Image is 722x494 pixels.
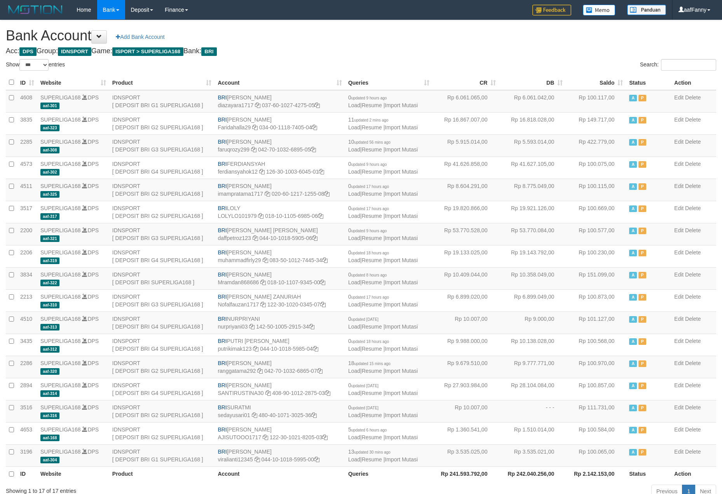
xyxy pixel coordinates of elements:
a: Load [348,169,360,175]
a: Edit [674,161,684,167]
a: Import Mutasi [385,102,418,108]
span: | | [348,117,418,130]
a: Delete [685,249,701,256]
td: Rp 19.921.126,00 [499,201,566,223]
a: SUPERLIGA168 [40,94,81,101]
a: SUPERLIGA168 [40,449,81,455]
td: [PERSON_NAME] 018-10-1107-9345-00 [215,267,345,289]
a: SANTIRUSTINA30 [218,390,263,396]
img: Feedback.jpg [532,5,571,16]
td: 4573 [17,157,37,179]
span: aaf-308 [40,147,59,153]
a: nurpriyani03 [218,324,248,330]
a: SUPERLIGA168 [40,249,81,256]
td: IDNSPORT [ DEPOSIT BRI G2 SUPERLIGA168 ] [109,179,215,201]
span: Active [629,250,637,256]
td: 3834 [17,267,37,289]
span: Paused [638,95,646,101]
span: Active [629,117,637,124]
td: 3835 [17,112,37,134]
td: Rp 53.770.084,00 [499,223,566,245]
th: Queries: activate to sort column ascending [345,75,433,90]
a: Edit [674,294,684,300]
a: Resume [362,235,382,241]
a: Copy daffpetroz123 to clipboard [253,235,258,241]
a: Import Mutasi [385,169,418,175]
a: Edit [674,360,684,366]
a: Nofalfauzan1717 [218,301,259,308]
a: Copy 034001118740504 to clipboard [312,124,317,130]
a: Resume [362,213,382,219]
a: SUPERLIGA168 [40,161,81,167]
a: Copy faruqrozy299 to clipboard [251,146,256,153]
a: Resume [362,434,382,440]
th: DB: activate to sort column ascending [499,75,566,90]
a: Copy 037601027427505 to clipboard [314,102,320,108]
a: SUPERLIGA168 [40,183,81,189]
td: Rp 5.593.014,00 [499,134,566,157]
span: Paused [638,228,646,234]
span: | | [348,161,418,175]
a: Copy 480401071302536 to clipboard [311,412,317,418]
td: Rp 53.770.528,00 [433,223,499,245]
label: Search: [640,59,716,71]
h1: Bank Account [6,28,716,43]
a: Edit [674,316,684,322]
a: Delete [685,94,701,101]
span: 0 [348,183,389,189]
span: updated 2 mins ago [354,118,388,122]
td: IDNSPORT [ DEPOSIT BRI G3 SUPERLIGA168 ] [109,134,215,157]
a: Copy 044101018590506 to clipboard [312,235,317,241]
td: 2200 [17,223,37,245]
td: Rp 19.820.866,00 [433,201,499,223]
span: 0 [348,205,389,211]
th: Action [671,75,716,90]
span: | | [348,94,418,108]
a: Edit [674,227,684,233]
span: Active [629,95,637,101]
th: Website: activate to sort column ascending [37,75,109,90]
a: Resume [362,279,382,285]
a: Import Mutasi [385,213,418,219]
td: DPS [37,245,109,267]
a: Copy SANTIRUSTINA30 to clipboard [265,390,271,396]
a: Import Mutasi [385,279,418,285]
td: Rp 100.115,00 [566,179,626,201]
a: Delete [685,404,701,411]
a: Delete [685,205,701,211]
input: Search: [661,59,716,71]
label: Show entries [6,59,65,71]
a: SUPERLIGA168 [40,404,81,411]
td: 2206 [17,245,37,267]
a: Load [348,412,360,418]
a: Load [348,346,360,352]
a: Load [348,434,360,440]
a: Delete [685,338,701,344]
a: Copy 044101018598504 to clipboard [313,346,318,352]
a: Mramdan868686 [218,279,259,285]
a: Import Mutasi [385,456,418,463]
a: Load [348,102,360,108]
td: DPS [37,134,109,157]
span: updated 18 hours ago [351,251,389,255]
a: SUPERLIGA168 [40,117,81,123]
a: Resume [362,102,382,108]
a: Copy 044101018599500 to clipboard [314,456,319,463]
span: 0 [348,161,387,167]
a: Resume [362,124,382,130]
a: Copy putrikimak123 to clipboard [253,346,258,352]
a: Copy Mramdan868686 to clipboard [260,279,266,285]
td: Rp 100.075,00 [566,157,626,179]
span: ISPORT > SUPERLIGA168 [112,47,183,56]
td: Rp 19.133.025,00 [433,245,499,267]
a: Resume [362,257,382,263]
a: Delete [685,426,701,433]
span: Paused [638,183,646,190]
a: Load [348,235,360,241]
img: Button%20Memo.svg [583,5,616,16]
a: Import Mutasi [385,324,418,330]
a: Copy viralianti12345 to clipboard [255,456,260,463]
span: BRI [218,249,227,256]
span: BRI [218,117,227,123]
td: DPS [37,267,109,289]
